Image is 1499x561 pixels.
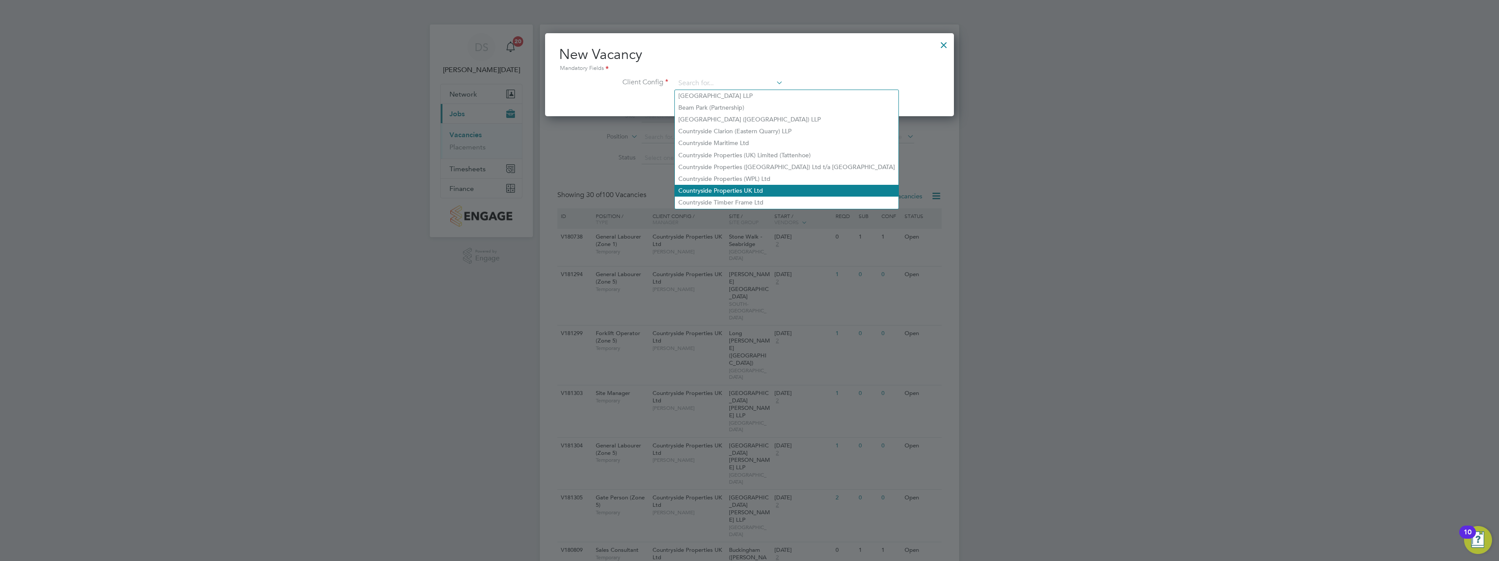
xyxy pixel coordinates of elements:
[559,64,940,73] div: Mandatory Fields
[559,78,668,87] label: Client Config
[675,161,898,173] li: Countryside Properties ([GEOGRAPHIC_DATA]) Ltd t/a [GEOGRAPHIC_DATA]
[675,185,898,197] li: Countryside Properties UK Ltd
[675,125,898,137] li: Countryside Clarion (Eastern Quarry) LLP
[675,102,898,114] li: Beam Park (Partnership)
[675,114,898,125] li: [GEOGRAPHIC_DATA] ([GEOGRAPHIC_DATA]) LLP
[675,149,898,161] li: Countryside Properties (UK) Limited (Tattenhoe)
[675,137,898,149] li: Countryside Maritime Ltd
[1464,526,1492,554] button: Open Resource Center, 10 new notifications
[559,45,940,73] h2: New Vacancy
[675,77,783,90] input: Search for...
[675,197,898,208] li: Countryside Timber Frame Ltd
[675,173,898,185] li: Countryside Properties (WPL) Ltd
[1464,532,1471,544] div: 10
[675,90,898,102] li: [GEOGRAPHIC_DATA] LLP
